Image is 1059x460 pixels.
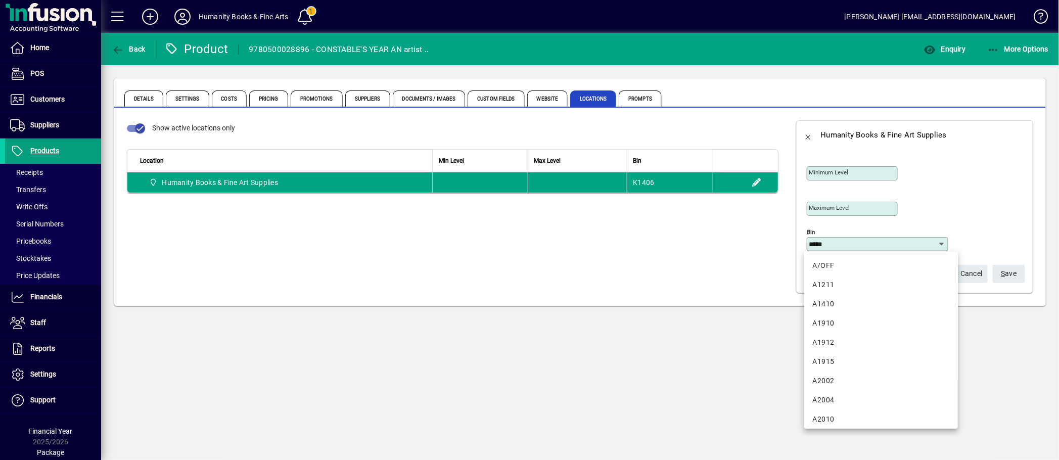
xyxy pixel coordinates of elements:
[5,113,101,138] a: Suppliers
[109,40,148,58] button: Back
[807,228,815,236] mat-label: Bin
[249,41,429,58] div: 9780500028896 - CONSTABLE'S YEAR AN artist ..
[30,318,46,327] span: Staff
[985,40,1051,58] button: More Options
[5,198,101,215] a: Write Offs
[804,256,958,275] mat-option: A/OFF
[5,215,101,233] a: Serial Numbers
[30,293,62,301] span: Financials
[10,254,51,262] span: Stocktakes
[124,90,163,107] span: Details
[101,40,157,58] app-page-header-button: Back
[1026,2,1046,35] a: Knowledge Base
[812,395,950,405] div: A2004
[30,396,56,404] span: Support
[809,169,849,176] mat-label: Minimum level
[30,43,49,52] span: Home
[5,362,101,387] a: Settings
[960,265,983,282] span: Cancel
[955,265,988,283] button: Cancel
[249,90,288,107] span: Pricing
[804,313,958,333] mat-option: A1910
[5,164,101,181] a: Receipts
[987,45,1049,53] span: More Options
[5,285,101,310] a: Financials
[10,220,64,228] span: Serial Numbers
[633,155,642,166] span: Bin
[845,9,1016,25] div: [PERSON_NAME] [EMAIL_ADDRESS][DOMAIN_NAME]
[527,90,568,107] span: Website
[30,69,44,77] span: POS
[30,95,65,103] span: Customers
[5,388,101,413] a: Support
[212,90,247,107] span: Costs
[30,147,59,155] span: Products
[10,237,51,245] span: Pricebooks
[812,280,950,290] div: A1211
[804,390,958,409] mat-option: A2004
[5,310,101,336] a: Staff
[1001,265,1017,282] span: ave
[993,265,1025,283] button: Save
[439,155,464,166] span: Min Level
[5,250,101,267] a: Stocktakes
[152,124,235,132] span: Show active locations only
[627,172,712,193] td: K1406
[10,186,46,194] span: Transfers
[345,90,390,107] span: Suppliers
[37,448,64,456] span: Package
[291,90,343,107] span: Promotions
[5,233,101,250] a: Pricebooks
[140,155,164,166] span: Location
[166,8,199,26] button: Profile
[812,337,950,348] div: A1912
[812,356,950,367] div: A1915
[804,371,958,390] mat-option: A2002
[1001,269,1005,278] span: S
[134,8,166,26] button: Add
[619,90,662,107] span: Prompts
[199,9,289,25] div: Humanity Books & Fine Arts
[804,294,958,313] mat-option: A1410
[10,271,60,280] span: Price Updates
[570,90,616,107] span: Locations
[5,35,101,61] a: Home
[145,176,282,189] span: Humanity Books & Fine Art Supplies
[924,45,965,53] span: Enquiry
[921,40,968,58] button: Enquiry
[162,177,279,188] span: Humanity Books & Fine Art Supplies
[166,90,209,107] span: Settings
[804,352,958,371] mat-option: A1915
[29,427,73,435] span: Financial Year
[804,409,958,429] mat-option: A2010
[30,370,56,378] span: Settings
[812,260,950,271] div: A/OFF
[5,61,101,86] a: POS
[5,87,101,112] a: Customers
[804,275,958,294] mat-option: A1211
[812,299,950,309] div: A1410
[821,127,947,143] div: Humanity Books & Fine Art Supplies
[812,376,950,386] div: A2002
[10,168,43,176] span: Receipts
[5,181,101,198] a: Transfers
[468,90,524,107] span: Custom Fields
[5,336,101,361] a: Reports
[812,414,950,425] div: A2010
[393,90,466,107] span: Documents / Images
[164,41,228,57] div: Product
[804,333,958,352] mat-option: A1912
[30,121,59,129] span: Suppliers
[809,204,850,211] mat-label: Maximum level
[30,344,55,352] span: Reports
[797,123,821,147] button: Back
[812,318,950,329] div: A1910
[112,45,146,53] span: Back
[534,155,561,166] span: Max Level
[5,267,101,284] a: Price Updates
[10,203,48,211] span: Write Offs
